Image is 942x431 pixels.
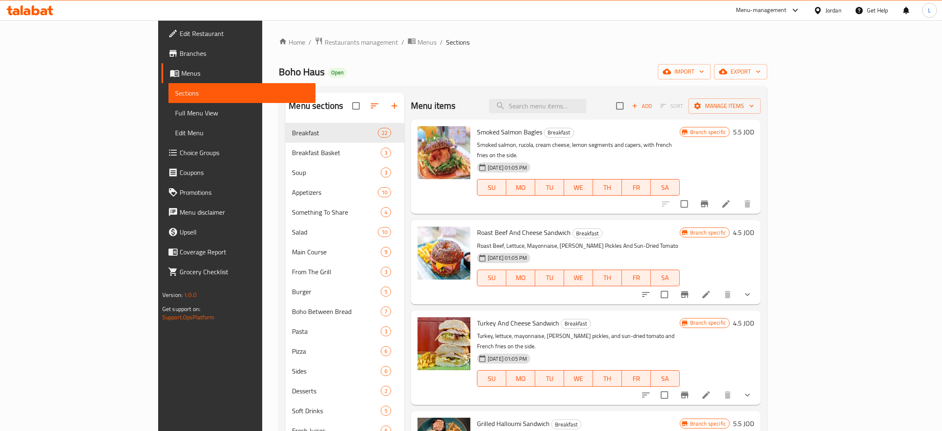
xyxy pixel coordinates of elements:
div: Breakfast [572,228,603,238]
span: Main Course [292,247,381,257]
span: Branches [180,48,309,58]
span: Sections [175,88,309,98]
span: 22 [378,129,391,137]
li: / [440,37,443,47]
a: Promotions [161,182,316,202]
a: Sections [168,83,316,103]
button: MO [506,179,535,196]
span: FR [625,182,648,194]
span: [DATE] 01:05 PM [484,164,530,172]
span: 3 [381,268,391,276]
div: Open [328,68,347,78]
button: MO [506,270,535,286]
h6: 4.5 JOD [733,227,754,238]
span: 10 [378,228,391,236]
span: 2 [381,387,391,395]
h6: 5.5 JOD [733,126,754,138]
button: sort-choices [636,285,656,304]
button: FR [622,179,651,196]
button: WE [564,270,593,286]
div: Pizza6 [285,341,404,361]
button: delete [718,285,738,304]
span: Add [631,101,653,111]
button: show more [738,285,757,304]
div: Soup [292,168,381,177]
span: Open [328,69,347,76]
span: 1.0.0 [184,290,197,300]
button: FR [622,370,651,387]
h6: 5.5 JOD [733,418,754,429]
button: TU [535,179,564,196]
span: SA [654,272,676,284]
span: MO [510,373,532,385]
div: items [378,187,391,197]
span: SA [654,182,676,194]
span: Grilled Halloumi Sandwich [477,417,550,430]
span: Branch specific [687,420,729,428]
span: Desserts [292,386,381,396]
span: Breakfast [292,128,377,138]
span: Upsell [180,227,309,237]
span: Breakfast [573,229,602,238]
button: Branch-specific-item [695,194,714,214]
button: MO [506,370,535,387]
span: Restaurants management [325,37,398,47]
h2: Menu sections [289,100,343,112]
button: sort-choices [636,385,656,405]
button: SU [477,270,506,286]
a: Menus [161,63,316,83]
nav: breadcrumb [279,37,767,48]
span: 9 [381,248,391,256]
span: 6 [381,347,391,355]
div: items [381,406,391,416]
img: Smoked Salmon Bagles [418,126,470,179]
a: Coupons [161,163,316,182]
span: Soft Drinks [292,406,381,416]
span: Breakfast Basket [292,148,381,158]
button: Add [629,100,655,113]
div: items [381,366,391,376]
span: 5 [381,288,391,296]
button: TH [593,370,622,387]
h6: 4.5 JOD [733,317,754,329]
div: Soup3 [285,163,404,182]
div: Boho Between Bread7 [285,302,404,321]
span: TH [596,272,619,284]
img: Roast Beef And Cheese Sandwich [418,227,470,280]
button: TU [535,370,564,387]
span: Sort sections [365,96,384,116]
span: Coupons [180,168,309,177]
input: search [489,99,586,113]
button: SA [651,179,680,196]
span: Pasta [292,326,381,336]
span: Burger [292,287,381,297]
div: items [381,306,391,316]
span: Smoked Salmon Bagles [477,126,542,138]
button: delete [718,385,738,405]
span: 3 [381,328,391,335]
span: SA [654,373,676,385]
div: Salad [292,227,377,237]
div: Appetizers10 [285,182,404,202]
div: items [381,267,391,277]
span: Select to update [656,286,673,303]
span: export [721,67,761,77]
div: Breakfast22 [285,123,404,143]
span: Version: [162,290,183,300]
div: items [381,326,391,336]
a: Edit menu item [721,199,731,209]
div: items [381,148,391,158]
div: Salad10 [285,222,404,242]
span: Roast Beef And Cheese Sandwich [477,226,571,239]
div: Main Course9 [285,242,404,262]
span: Breakfast [544,128,574,137]
span: MO [510,272,532,284]
span: Appetizers [292,187,377,197]
button: SU [477,370,506,387]
a: Coverage Report [161,242,316,262]
span: Menus [181,68,309,78]
div: items [381,346,391,356]
span: [DATE] 01:05 PM [484,355,530,363]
